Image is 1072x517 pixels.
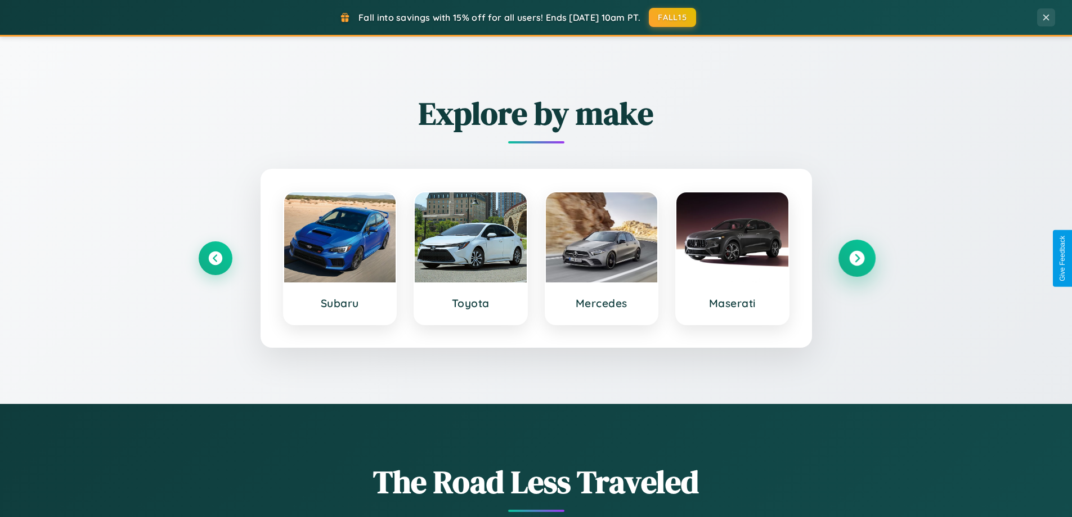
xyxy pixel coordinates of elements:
[199,92,874,135] h2: Explore by make
[557,296,647,310] h3: Mercedes
[1058,236,1066,281] div: Give Feedback
[199,460,874,503] h1: The Road Less Traveled
[358,12,640,23] span: Fall into savings with 15% off for all users! Ends [DATE] 10am PT.
[295,296,385,310] h3: Subaru
[649,8,696,27] button: FALL15
[688,296,777,310] h3: Maserati
[426,296,515,310] h3: Toyota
